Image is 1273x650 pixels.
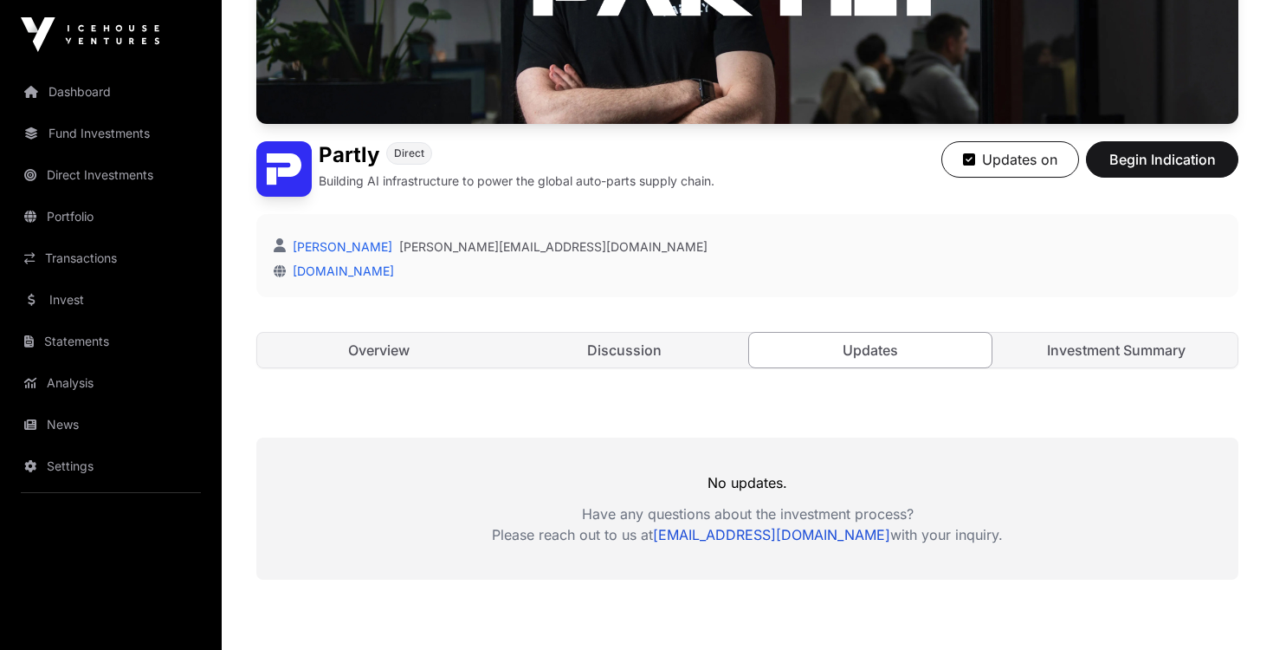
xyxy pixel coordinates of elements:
[14,406,208,444] a: News
[257,333,500,367] a: Overview
[286,263,394,278] a: [DOMAIN_NAME]
[256,438,1238,580] div: No updates.
[941,141,1079,178] button: Updates on
[14,364,208,402] a: Analysis
[14,73,208,111] a: Dashboard
[14,114,208,153] a: Fund Investments
[21,17,159,52] img: Icehouse Ventures Logo
[653,526,890,543] a: [EMAIL_ADDRESS][DOMAIN_NAME]
[1108,149,1217,170] span: Begin Indication
[748,332,992,368] a: Updates
[503,333,746,367] a: Discussion
[995,333,1237,367] a: Investment Summary
[14,322,208,361] a: Statements
[14,198,208,236] a: Portfolio
[256,504,1238,545] p: Have any questions about the investment process? Please reach out to us at with your inquiry.
[1086,141,1238,178] button: Begin Indication
[394,146,424,160] span: Direct
[1086,159,1238,176] a: Begin Indication
[14,156,208,194] a: Direct Investments
[257,333,1237,367] nav: Tabs
[14,239,208,277] a: Transactions
[14,281,208,319] a: Invest
[14,447,208,485] a: Settings
[319,172,714,190] p: Building AI infrastructure to power the global auto-parts supply chain.
[399,238,708,256] a: [PERSON_NAME][EMAIL_ADDRESS][DOMAIN_NAME]
[256,141,312,197] img: Partly
[319,141,379,169] h1: Partly
[289,239,392,254] a: [PERSON_NAME]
